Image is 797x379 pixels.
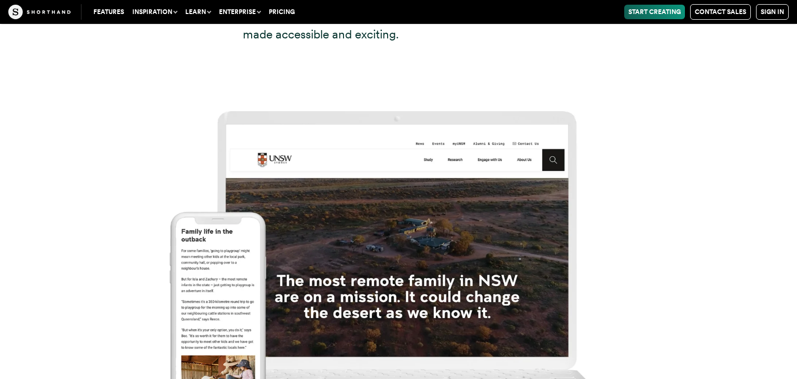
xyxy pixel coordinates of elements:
a: Start Creating [624,5,685,19]
a: Contact Sales [690,4,751,20]
button: Learn [181,5,215,19]
a: Pricing [265,5,299,19]
a: Sign in [756,4,789,20]
button: Inspiration [128,5,181,19]
img: The Craft [8,5,71,19]
button: Enterprise [215,5,265,19]
a: Features [89,5,128,19]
